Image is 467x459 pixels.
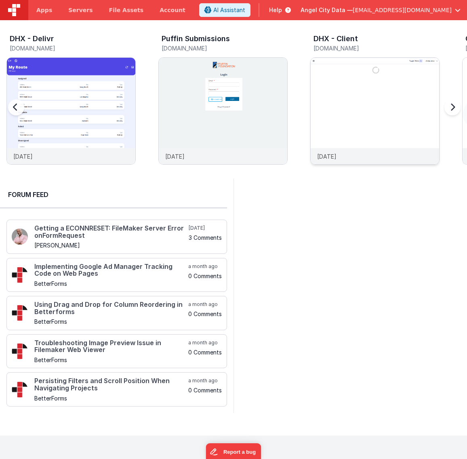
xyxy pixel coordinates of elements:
[12,228,28,245] img: 411_2.png
[8,190,219,199] h2: Forum Feed
[162,45,288,51] h5: [DOMAIN_NAME]
[36,6,52,14] span: Apps
[34,242,187,248] h5: [PERSON_NAME]
[313,35,358,43] h3: DHX - Client
[34,395,187,401] h5: BetterForms
[188,340,222,346] h5: a month ago
[189,225,222,231] h5: [DATE]
[34,225,187,239] h4: Getting a ECONNRESET: FileMaker Server Error onFormRequest
[12,305,28,321] img: 295_2.png
[6,372,227,407] a: Persisting Filters and Scroll Position When Navigating Projects BetterForms a month ago 0 Comments
[34,357,187,363] h5: BetterForms
[269,6,282,14] span: Help
[317,152,337,161] p: [DATE]
[188,301,222,308] h5: a month ago
[34,281,187,287] h5: BetterForms
[162,35,230,43] h3: Puffin Submissions
[10,35,54,43] h3: DHX - Delivr
[12,343,28,359] img: 295_2.png
[34,263,187,277] h4: Implementing Google Ad Manager Tracking Code on Web Pages
[34,301,187,315] h4: Using Drag and Drop for Column Reordering in Betterforms
[301,6,353,14] span: Angel City Data —
[6,296,227,330] a: Using Drag and Drop for Column Reordering in Betterforms BetterForms a month ago 0 Comments
[188,387,222,393] h5: 0 Comments
[313,45,440,51] h5: [DOMAIN_NAME]
[353,6,452,14] span: [EMAIL_ADDRESS][DOMAIN_NAME]
[109,6,144,14] span: File Assets
[34,319,187,325] h5: BetterForms
[10,45,136,51] h5: [DOMAIN_NAME]
[34,340,187,354] h4: Troubleshooting Image Preview Issue in Filemaker Web Viewer
[188,273,222,279] h5: 0 Comments
[6,334,227,369] a: Troubleshooting Image Preview Issue in Filemaker Web Viewer BetterForms a month ago 0 Comments
[301,6,461,14] button: Angel City Data — [EMAIL_ADDRESS][DOMAIN_NAME]
[188,311,222,317] h5: 0 Comments
[34,377,187,392] h4: Persisting Filters and Scroll Position When Navigating Projects
[68,6,93,14] span: Servers
[188,377,222,384] h5: a month ago
[199,3,250,17] button: AI Assistant
[189,235,222,241] h5: 3 Comments
[213,6,245,14] span: AI Assistant
[6,258,227,292] a: Implementing Google Ad Manager Tracking Code on Web Pages BetterForms a month ago 0 Comments
[188,349,222,355] h5: 0 Comments
[6,220,227,254] a: Getting a ECONNRESET: FileMaker Server Error onFormRequest [PERSON_NAME] [DATE] 3 Comments
[12,381,28,398] img: 295_2.png
[188,263,222,270] h5: a month ago
[165,152,185,161] p: [DATE]
[12,267,28,283] img: 295_2.png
